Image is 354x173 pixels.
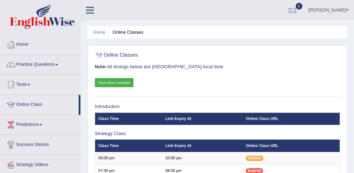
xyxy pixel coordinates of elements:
a: Strategy Videos [0,155,80,173]
span: 0 [296,3,303,9]
h2: Online Classes [95,51,247,60]
th: Online Class URL [243,113,340,125]
th: Link Expiry At [162,113,243,125]
a: View class schedule [95,78,134,87]
a: Predictions [0,115,80,133]
h3: Introduction [95,104,340,109]
a: Home [93,30,105,35]
span: Inactive [246,156,263,161]
th: Link Expiry At [162,140,243,152]
a: Tests [0,75,80,92]
h3: Strategy Class [95,131,340,136]
a: Home [0,35,80,52]
b: Note: [95,64,107,69]
h3: All timings below are [GEOGRAPHIC_DATA] local time [95,64,340,70]
a: Success Stories [0,135,80,153]
th: Online Class URL [243,140,340,152]
th: Class Time [95,140,162,152]
a: Practice Questions [0,55,80,72]
td: 09:00 pm [95,152,162,164]
li: Online Classes [106,29,143,36]
th: Class Time [95,113,162,125]
td: 10:00 pm [162,152,243,164]
a: Online Class [0,95,79,113]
